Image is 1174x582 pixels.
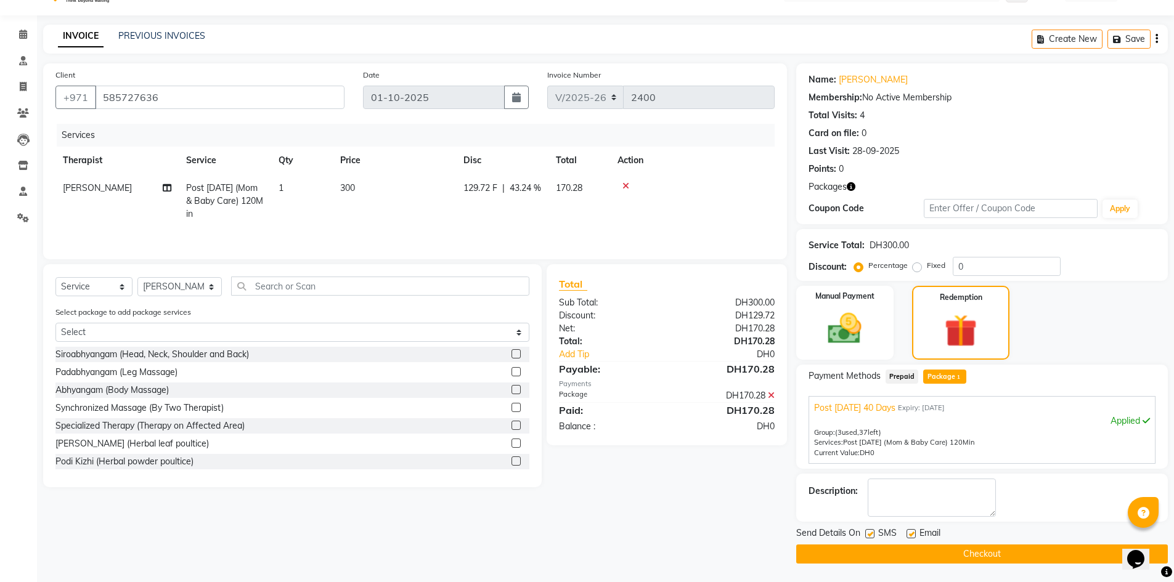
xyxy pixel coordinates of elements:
[559,379,774,389] div: Payments
[927,260,945,271] label: Fixed
[550,420,667,433] div: Balance :
[550,403,667,418] div: Paid:
[886,370,919,384] span: Prepaid
[279,182,283,193] span: 1
[550,362,667,376] div: Payable:
[667,389,784,402] div: DH170.28
[550,335,667,348] div: Total:
[363,70,380,81] label: Date
[817,309,872,348] img: _cash.svg
[610,147,775,174] th: Action
[118,30,205,41] a: PREVIOUS INVOICES
[55,147,179,174] th: Therapist
[809,261,847,273] div: Discount:
[231,277,529,296] input: Search or Scan
[186,182,263,219] span: Post [DATE] (Mom & Baby Care) 120Min
[556,182,582,193] span: 170.28
[95,86,344,109] input: Search by Name/Mobile/Email/Code
[809,91,862,104] div: Membership:
[179,147,271,174] th: Service
[550,309,667,322] div: Discount:
[55,307,191,318] label: Select package to add package services
[1107,30,1151,49] button: Save
[809,145,850,158] div: Last Visit:
[868,260,908,271] label: Percentage
[815,291,874,302] label: Manual Payment
[502,182,505,195] span: |
[55,70,75,81] label: Client
[687,348,784,361] div: DH0
[839,73,908,86] a: [PERSON_NAME]
[852,145,899,158] div: 28-09-2025
[559,278,587,291] span: Total
[835,428,842,437] span: (3
[809,109,857,122] div: Total Visits:
[923,370,966,384] span: Package
[814,428,835,437] span: Group:
[333,147,456,174] th: Price
[814,438,843,447] span: Services:
[55,86,96,109] button: +971
[860,448,874,457] span: DH0
[55,402,224,414] div: Synchronized Massage (By Two Therapist)
[667,309,784,322] div: DH129.72
[940,292,982,303] label: Redemption
[919,527,940,542] span: Email
[814,402,895,414] span: Post [DATE] 40 Days
[809,73,836,86] div: Name:
[1103,200,1138,218] button: Apply
[667,322,784,335] div: DH170.28
[667,296,784,309] div: DH300.00
[809,163,836,176] div: Points:
[667,362,784,376] div: DH170.28
[550,296,667,309] div: Sub Total:
[809,180,847,193] span: Packages
[809,202,924,215] div: Coupon Code
[796,544,1168,564] button: Checkout
[843,438,975,447] span: Post [DATE] (Mom & Baby Care) 120Min
[814,414,1150,427] div: Applied
[870,239,909,252] div: DH300.00
[340,182,355,193] span: 300
[55,384,169,397] div: Abhyangam (Body Massage)
[796,527,860,542] span: Send Details On
[55,348,249,361] div: Siroabhyangam (Head, Neck, Shoulder and Back)
[55,437,209,450] div: [PERSON_NAME] (Herbal leaf poultice)
[1122,533,1162,570] iframe: chat widget
[57,124,784,147] div: Services
[550,322,667,335] div: Net:
[809,91,1156,104] div: No Active Membership
[667,335,784,348] div: DH170.28
[63,182,132,193] span: [PERSON_NAME]
[667,420,784,433] div: DH0
[550,389,667,402] div: Package
[814,448,860,457] span: Current Value:
[878,527,897,542] span: SMS
[839,163,844,176] div: 0
[809,370,881,382] span: Payment Methods
[547,70,601,81] label: Invoice Number
[859,428,868,437] span: 37
[809,127,859,140] div: Card on file:
[955,374,962,381] span: 1
[55,366,177,379] div: Padabhyangam (Leg Massage)
[809,485,858,498] div: Description:
[862,127,866,140] div: 0
[924,199,1098,218] input: Enter Offer / Coupon Code
[548,147,610,174] th: Total
[58,25,104,47] a: INVOICE
[55,455,194,468] div: Podi Kizhi (Herbal powder poultice)
[667,403,784,418] div: DH170.28
[463,182,497,195] span: 129.72 F
[550,348,686,361] a: Add Tip
[456,147,548,174] th: Disc
[55,419,245,432] div: Specialized Therapy (Therapy on Affected Area)
[510,182,541,195] span: 43.24 %
[809,239,865,252] div: Service Total:
[934,310,987,351] img: _gift.svg
[898,403,945,413] span: Expiry: [DATE]
[271,147,333,174] th: Qty
[1032,30,1103,49] button: Create New
[860,109,865,122] div: 4
[835,428,881,437] span: used, left)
